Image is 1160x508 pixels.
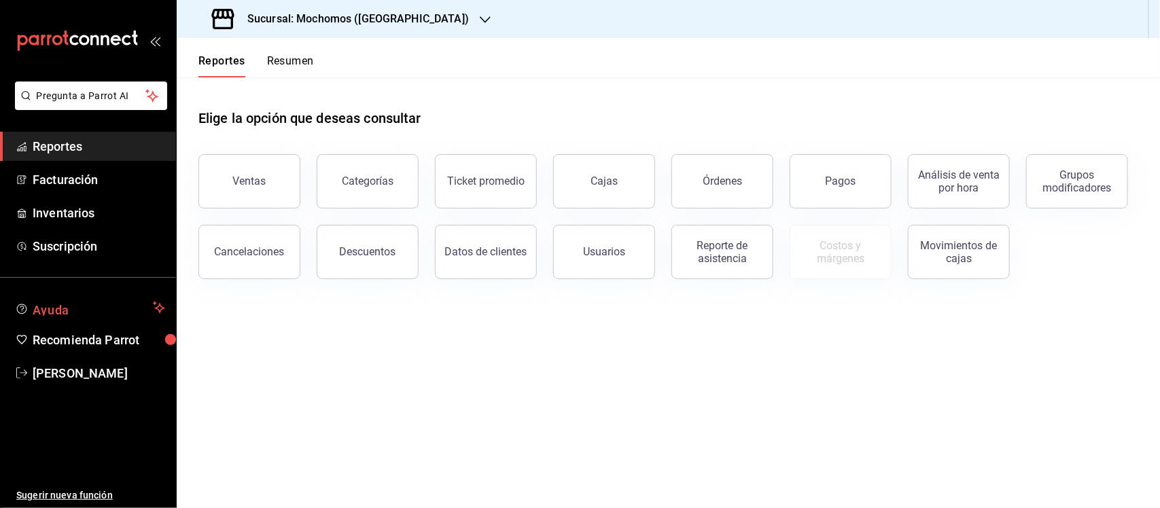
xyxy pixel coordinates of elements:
[908,154,1010,208] button: Análisis de venta por hora
[680,239,764,265] div: Reporte de asistencia
[198,54,245,77] button: Reportes
[150,35,160,46] button: open_drawer_menu
[233,175,266,187] div: Ventas
[798,239,883,265] div: Costos y márgenes
[33,364,165,382] span: [PERSON_NAME]
[908,225,1010,279] button: Movimientos de cajas
[435,154,537,208] button: Ticket promedio
[33,331,165,349] span: Recomienda Parrot
[33,237,165,255] span: Suscripción
[1035,168,1119,194] div: Grupos modificadores
[553,225,655,279] button: Usuarios
[917,239,1001,265] div: Movimientos de cajas
[317,154,419,208] button: Categorías
[317,225,419,279] button: Descuentos
[342,175,393,187] div: Categorías
[215,245,285,258] div: Cancelaciones
[591,175,618,187] div: Cajas
[10,98,167,113] a: Pregunta a Parrot AI
[790,154,892,208] button: Pagos
[826,175,856,187] div: Pagos
[1026,154,1128,208] button: Grupos modificadores
[16,488,165,503] span: Sugerir nueva función
[198,54,314,77] div: navigation tabs
[435,225,537,279] button: Datos de clientes
[33,204,165,222] span: Inventarios
[198,108,421,128] h1: Elige la opción que deseas consultar
[553,154,655,208] button: Cajas
[198,154,300,208] button: Ventas
[37,89,146,103] span: Pregunta a Parrot AI
[33,137,165,156] span: Reportes
[445,245,527,258] div: Datos de clientes
[671,225,773,279] button: Reporte de asistencia
[15,81,167,110] button: Pregunta a Parrot AI
[236,11,469,27] h3: Sucursal: Mochomos ([GEOGRAPHIC_DATA])
[340,245,396,258] div: Descuentos
[198,225,300,279] button: Cancelaciones
[33,300,147,316] span: Ayuda
[447,175,525,187] div: Ticket promedio
[917,168,1001,194] div: Análisis de venta por hora
[267,54,314,77] button: Resumen
[671,154,773,208] button: Órdenes
[583,245,625,258] div: Usuarios
[33,170,165,189] span: Facturación
[703,175,742,187] div: Órdenes
[790,225,892,279] button: Contrata inventarios para ver este reporte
